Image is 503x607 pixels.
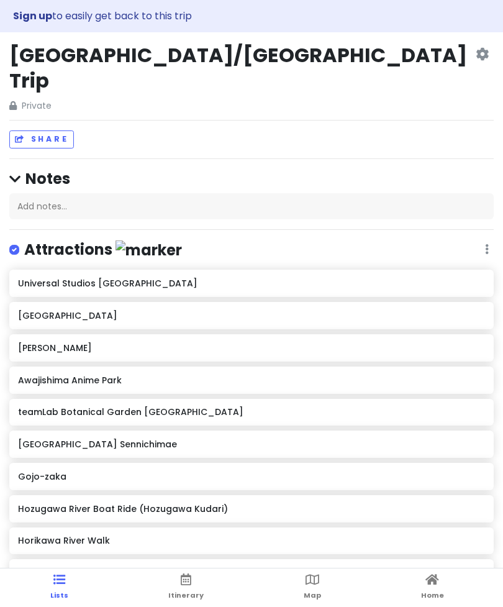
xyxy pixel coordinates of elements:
[18,375,484,386] h6: Awajishima Anime Park
[18,278,484,289] h6: Universal Studios [GEOGRAPHIC_DATA]
[18,535,484,546] h6: Horikawa River Walk
[304,568,321,607] a: Map
[18,439,484,450] h6: [GEOGRAPHIC_DATA] Sennichimae
[18,310,484,321] h6: [GEOGRAPHIC_DATA]
[9,169,494,188] h4: Notes
[421,568,444,607] a: Home
[50,568,68,607] a: Lists
[9,193,494,219] div: Add notes...
[24,240,182,260] h4: Attractions
[421,590,444,600] span: Home
[18,406,484,418] h6: teamLab Botanical Garden [GEOGRAPHIC_DATA]
[304,590,321,600] span: Map
[9,42,473,94] h2: [GEOGRAPHIC_DATA]/[GEOGRAPHIC_DATA] Trip
[9,99,473,112] span: Private
[168,568,204,607] a: Itinerary
[9,130,74,148] button: Share
[18,342,484,354] h6: [PERSON_NAME]
[50,590,68,600] span: Lists
[13,9,52,23] strong: Sign up
[18,503,484,514] h6: Hozugawa River Boat Ride (Hozugawa Kudari)
[116,240,182,260] img: marker
[168,590,204,600] span: Itinerary
[18,471,484,482] h6: Gojo-zaka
